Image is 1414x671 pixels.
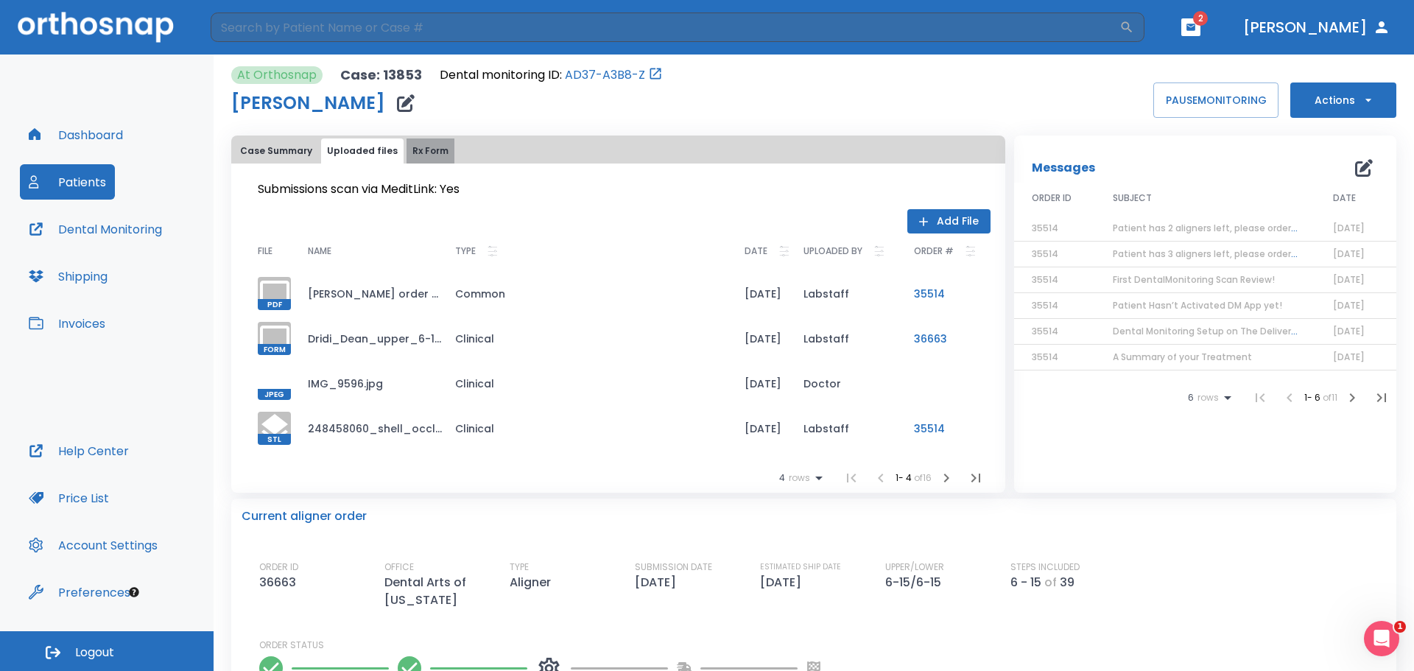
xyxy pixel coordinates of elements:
[443,271,733,316] td: Common
[1044,574,1057,591] p: of
[1323,391,1337,404] span: of 11
[1113,192,1152,205] span: SUBJECT
[785,473,810,483] span: rows
[635,574,682,591] p: [DATE]
[1113,325,1316,337] span: Dental Monitoring Setup on The Delivery Day
[259,639,1386,652] p: ORDER STATUS
[1032,192,1072,205] span: ORDER ID
[1304,391,1323,404] span: 1 - 6
[258,299,291,310] span: PDF
[565,66,645,84] a: AD37-A3B8-Z
[443,316,733,361] td: Clinical
[20,480,118,516] button: Price List
[455,242,476,260] p: TYPE
[407,138,454,164] button: Rx Form
[902,271,991,316] td: 35514
[914,471,932,484] span: of 16
[296,271,443,316] td: [PERSON_NAME] order #35514.pdf
[1153,82,1278,118] button: PAUSEMONITORING
[1032,247,1058,260] span: 35514
[211,13,1119,42] input: Search by Patient Name or Case #
[1032,325,1058,337] span: 35514
[1032,351,1058,363] span: 35514
[1113,273,1275,286] span: First DentalMonitoring Scan Review!
[237,66,317,84] p: At Orthosnap
[1333,299,1365,312] span: [DATE]
[803,242,862,260] p: UPLOADED BY
[321,138,404,164] button: Uploaded files
[1060,574,1074,591] p: 39
[733,361,792,406] td: [DATE]
[792,316,902,361] td: Labstaff
[258,247,272,256] span: FILE
[296,406,443,451] td: 248458060_shell_occlusion_l.stl_simplified.stl
[1333,222,1365,234] span: [DATE]
[1290,82,1396,118] button: Actions
[1113,222,1334,234] span: Patient has 2 aligners left, please order next set!
[779,473,785,483] span: 4
[1032,299,1058,312] span: 35514
[20,211,171,247] button: Dental Monitoring
[20,117,132,152] a: Dashboard
[885,561,944,574] p: UPPER/LOWER
[760,561,841,574] p: ESTIMATED SHIP DATE
[635,561,712,574] p: SUBMISSION DATE
[733,406,792,451] td: [DATE]
[20,433,138,468] button: Help Center
[1333,247,1365,260] span: [DATE]
[231,94,385,112] h1: [PERSON_NAME]
[258,180,460,197] span: Submissions scan via MeditLink: Yes
[510,561,529,574] p: TYPE
[234,138,1002,164] div: tabs
[896,471,914,484] span: 1 - 4
[1237,14,1396,41] button: [PERSON_NAME]
[760,574,807,591] p: [DATE]
[20,306,114,341] button: Invoices
[258,389,291,400] span: JPEG
[1113,351,1252,363] span: A Summary of your Treatment
[259,561,298,574] p: ORDER ID
[1010,561,1080,574] p: STEPS INCLUDED
[1113,299,1282,312] span: Patient Hasn’t Activated DM App yet!
[1032,222,1058,234] span: 35514
[1333,351,1365,363] span: [DATE]
[20,259,116,294] button: Shipping
[1032,159,1095,177] p: Messages
[242,507,367,525] p: Current aligner order
[258,344,291,355] span: FORM
[1193,11,1208,26] span: 2
[902,316,991,361] td: 36663
[75,644,114,661] span: Logout
[902,406,991,451] td: 35514
[296,316,443,361] td: Dridi_Dean_upper_6-15.form
[440,66,663,84] div: Open patient in dental monitoring portal
[510,574,557,591] p: Aligner
[1394,621,1406,633] span: 1
[259,574,302,591] p: 36663
[1010,574,1041,591] p: 6 - 15
[258,434,291,445] span: STL
[20,527,166,563] button: Account Settings
[733,316,792,361] td: [DATE]
[792,361,902,406] td: Doctor
[1188,393,1194,403] span: 6
[1113,247,1334,260] span: Patient has 3 aligners left, please order next set!
[384,561,414,574] p: OFFICE
[733,271,792,316] td: [DATE]
[1032,273,1058,286] span: 35514
[1333,273,1365,286] span: [DATE]
[20,164,115,200] button: Patients
[1333,325,1365,337] span: [DATE]
[308,247,331,256] span: NAME
[20,575,139,610] button: Preferences
[1364,621,1399,656] iframe: Intercom live chat
[384,574,510,609] p: Dental Arts of [US_STATE]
